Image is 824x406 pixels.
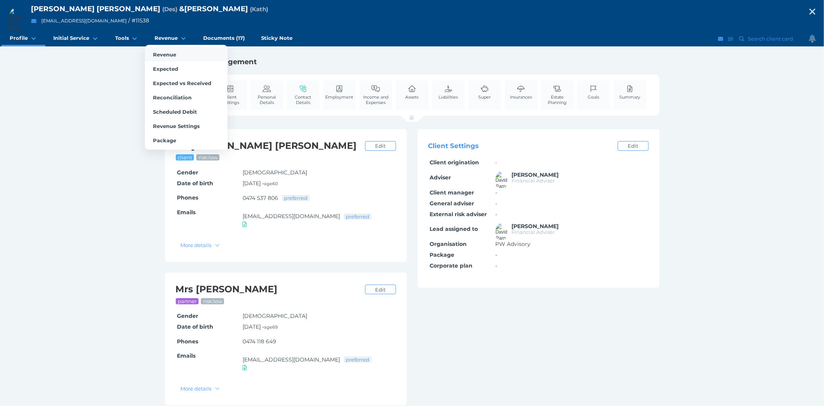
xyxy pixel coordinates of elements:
[153,123,200,129] span: Revenue Settings
[430,211,487,218] span: External risk adviser
[31,4,160,13] span: [PERSON_NAME] [PERSON_NAME]
[41,18,127,24] a: [EMAIL_ADDRESS][DOMAIN_NAME]
[153,66,178,72] span: Expected
[203,298,223,304] span: risk: low
[177,242,213,248] span: More details
[198,154,218,160] span: risk: low
[29,16,39,26] button: Email
[45,31,107,46] a: Initial Service
[727,34,735,44] button: SMS
[430,262,472,269] span: Corporate plan
[177,312,198,319] span: Gender
[495,251,497,258] span: -
[155,35,178,41] span: Revenue
[495,189,497,196] span: -
[145,119,228,133] a: Revenue Settings
[618,141,649,151] a: Edit
[264,181,278,186] small: age 60
[179,4,248,13] span: & [PERSON_NAME]
[541,80,574,109] a: Estate Planning
[145,104,228,119] a: Scheduled Debit
[177,180,213,187] span: Date of birth
[746,36,797,42] span: Search client card
[145,90,228,104] a: Reconciliation
[508,80,534,104] a: Insurances
[736,34,797,44] button: Search client card
[261,35,292,41] span: Sticky Note
[162,5,177,13] span: Preferred name
[53,35,89,41] span: Initial Service
[177,323,213,330] span: Date of birth
[430,174,451,181] span: Adviser
[284,195,308,201] span: preferred
[176,140,361,152] h2: Mr [PERSON_NAME] [PERSON_NAME]
[145,133,228,147] a: Package
[153,94,192,101] span: Reconciliation
[360,80,392,109] a: Income and Expenses
[494,157,649,168] td: -
[243,312,307,319] span: [DEMOGRAPHIC_DATA]
[243,323,278,330] span: [DATE] •
[177,386,213,392] span: More details
[10,35,28,41] span: Profile
[406,94,419,100] span: Assets
[195,31,253,46] a: Documents (17)
[512,223,559,230] span: David Parry
[177,194,198,201] span: Phones
[365,285,396,294] a: Edit
[495,223,508,241] img: David Parry
[177,209,195,216] span: Emails
[372,143,389,149] span: Edit
[243,194,278,201] a: 0474 537 806
[345,213,370,220] span: preferred
[287,80,319,109] a: Contact Details
[165,57,659,67] h1: Details and Management
[495,171,508,189] img: David Parry
[588,94,600,100] span: Goals
[430,159,479,166] span: Client origination
[8,8,23,42] img: Desmond Robert Stephen Cross
[495,200,497,207] span: -
[428,142,479,150] span: Client Settings
[176,283,361,295] h2: Mrs [PERSON_NAME]
[251,80,283,109] a: Personal Details
[253,94,281,105] span: Personal Details
[326,94,353,100] span: Employment
[624,143,641,149] span: Edit
[620,94,641,100] span: Summary
[243,338,276,345] a: 0474 118 649
[153,51,176,58] span: Revenue
[437,80,460,104] a: Liabilities
[146,31,195,46] a: Revenue
[618,80,642,104] a: Summary
[345,357,370,363] span: preferred
[543,94,572,105] span: Estate Planning
[243,180,278,187] span: [DATE] •
[203,35,245,41] span: Documents (17)
[153,137,176,143] span: Package
[372,287,389,293] span: Edit
[362,94,390,105] span: Income and Expenses
[495,262,497,269] span: -
[250,5,268,13] span: Preferred name
[430,241,467,247] span: Organisation
[177,298,197,304] span: partner
[243,213,340,220] a: [EMAIL_ADDRESS][DOMAIN_NAME]
[153,80,211,86] span: Expected vs Received
[177,240,224,250] button: More details
[430,251,454,258] span: Package
[510,94,532,100] span: Insurances
[430,200,474,207] span: General adviser
[477,80,493,104] a: Super
[243,356,340,363] a: [EMAIL_ADDRESS][DOMAIN_NAME]
[512,177,555,184] span: Financial Adviser
[177,169,198,176] span: Gender
[289,94,318,105] span: Contact Details
[717,34,725,44] button: Email
[177,352,195,359] span: Emails
[479,94,491,100] span: Super
[365,141,396,151] a: Edit
[586,80,601,104] a: Goals
[439,94,458,100] span: Liabilities
[2,31,45,46] a: Profile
